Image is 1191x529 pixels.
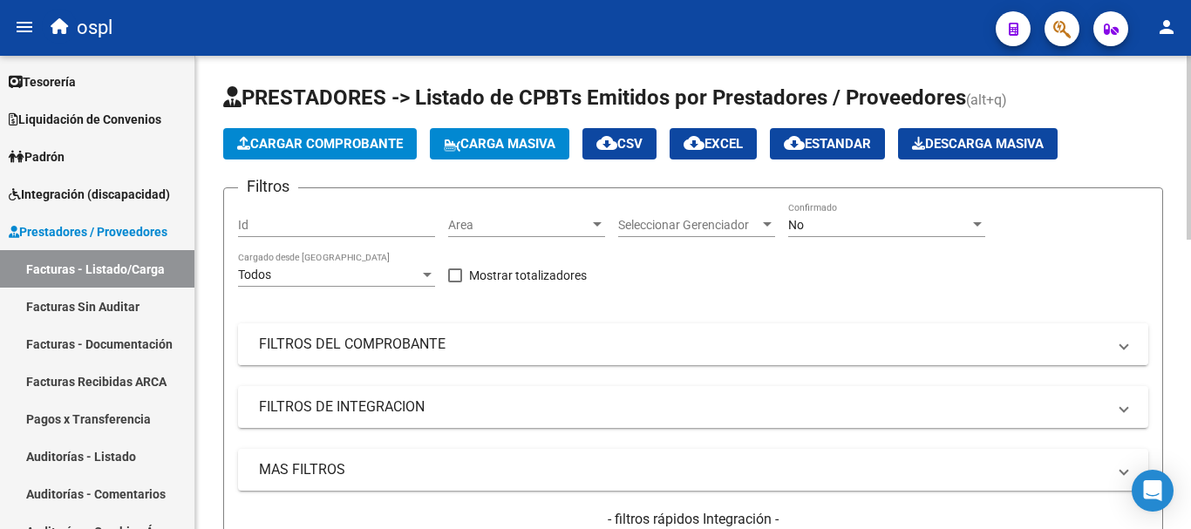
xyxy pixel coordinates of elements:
button: EXCEL [670,128,757,159]
span: Carga Masiva [444,136,555,152]
mat-icon: menu [14,17,35,37]
mat-expansion-panel-header: MAS FILTROS [238,449,1148,491]
span: Padrón [9,147,65,166]
span: PRESTADORES -> Listado de CPBTs Emitidos por Prestadores / Proveedores [223,85,966,110]
app-download-masive: Descarga masiva de comprobantes (adjuntos) [898,128,1058,159]
mat-panel-title: FILTROS DEL COMPROBANTE [259,335,1106,354]
div: Open Intercom Messenger [1132,470,1174,512]
span: Mostrar totalizadores [469,265,587,286]
mat-panel-title: FILTROS DE INTEGRACION [259,397,1106,417]
span: Tesorería [9,72,76,92]
span: Estandar [784,136,871,152]
span: EXCEL [684,136,743,152]
span: Integración (discapacidad) [9,185,170,204]
span: Todos [238,268,271,281]
h4: - filtros rápidos Integración - [238,510,1148,529]
mat-icon: cloud_download [684,132,704,153]
span: Prestadores / Proveedores [9,222,167,241]
button: Descarga Masiva [898,128,1058,159]
h3: Filtros [238,174,298,199]
span: CSV [596,136,643,152]
mat-icon: cloud_download [784,132,805,153]
mat-panel-title: MAS FILTROS [259,460,1106,479]
button: Carga Masiva [430,128,569,159]
mat-icon: cloud_download [596,132,617,153]
span: (alt+q) [966,92,1007,108]
button: Estandar [770,128,885,159]
mat-icon: person [1156,17,1177,37]
span: Descarga Masiva [912,136,1044,152]
button: Cargar Comprobante [223,128,417,159]
button: CSV [582,128,657,159]
span: Liquidación de Convenios [9,110,161,129]
span: Area [448,218,589,233]
span: No [788,218,804,232]
span: Seleccionar Gerenciador [618,218,759,233]
mat-expansion-panel-header: FILTROS DEL COMPROBANTE [238,323,1148,365]
span: Cargar Comprobante [237,136,403,152]
mat-expansion-panel-header: FILTROS DE INTEGRACION [238,386,1148,428]
span: ospl [77,9,112,47]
